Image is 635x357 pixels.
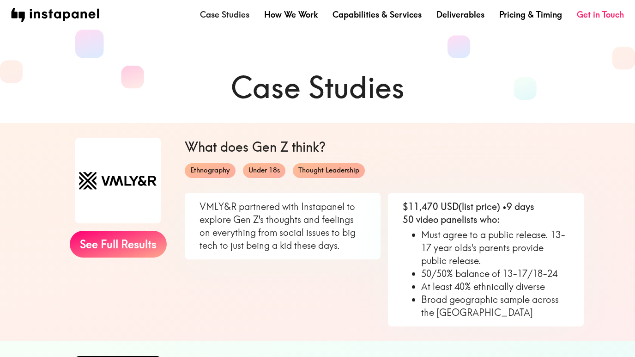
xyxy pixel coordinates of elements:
[436,9,484,20] a: Deliverables
[333,9,422,20] a: Capabilities & Services
[11,8,99,22] img: instapanel
[70,231,167,258] a: See Full Results
[264,9,318,20] a: How We Work
[200,9,249,20] a: Case Studies
[185,166,236,175] span: Ethnography
[421,267,569,280] li: 50/50% balance of 13-17/18-24
[200,200,366,252] p: VMLY&R partnered with Instapanel to explore Gen Z's thoughts and feelings on everything from soci...
[577,9,624,20] a: Get in Touch
[421,228,569,267] li: Must agree to a public release. 13-17 year olds's parents provide public release.
[52,67,584,108] h1: Case Studies
[185,138,584,156] h6: What does Gen Z think?
[421,280,569,293] li: At least 40% ethnically diverse
[75,138,161,223] img: VMLY&R logo
[243,166,285,175] span: Under 18s
[499,9,562,20] a: Pricing & Timing
[293,166,365,175] span: Thought Leadership
[403,200,569,226] p: $11,470 USD (list price) • 9 days 50 video panelists who:
[421,293,569,319] li: Broad geographic sample across the [GEOGRAPHIC_DATA]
